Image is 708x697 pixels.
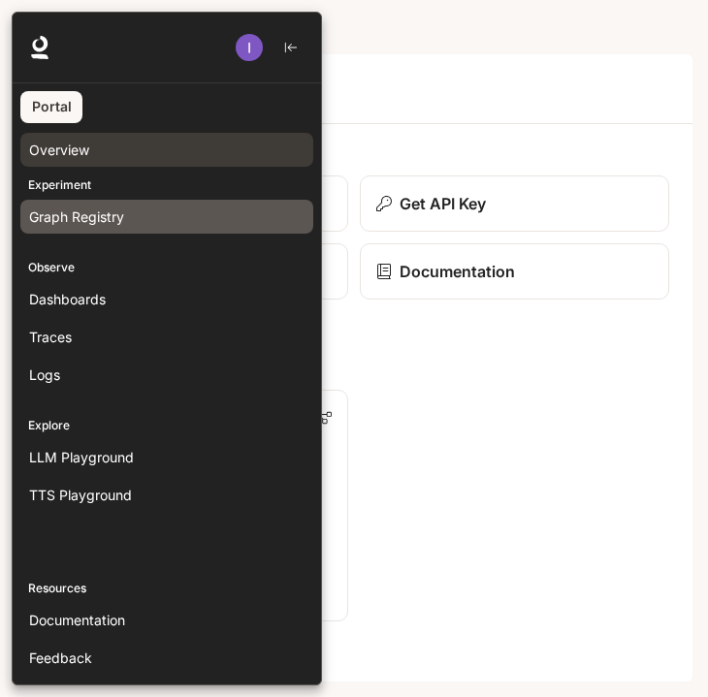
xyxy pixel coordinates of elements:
[13,176,321,194] p: Experiment
[20,91,82,123] a: Portal
[29,206,124,227] span: Graph Registry
[236,34,263,61] img: User avatar
[20,282,313,316] a: Dashboards
[13,417,321,434] p: Explore
[29,447,134,467] span: LLM Playground
[20,478,313,512] a: TTS Playground
[29,364,60,385] span: Logs
[20,358,313,392] a: Logs
[13,259,321,276] p: Observe
[63,8,171,47] button: All workspaces
[29,289,106,309] span: Dashboards
[20,320,313,354] a: Traces
[29,648,92,668] span: Feedback
[29,140,89,160] span: Overview
[20,603,313,637] a: Documentation
[20,133,313,167] a: Overview
[20,200,313,234] a: Graph Registry
[20,440,313,474] a: LLM Playground
[13,580,321,597] p: Resources
[230,28,269,67] button: User avatar
[29,485,132,505] span: TTS Playground
[15,10,49,45] button: open drawer
[29,327,72,347] span: Traces
[29,610,125,630] span: Documentation
[20,641,313,675] a: Feedback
